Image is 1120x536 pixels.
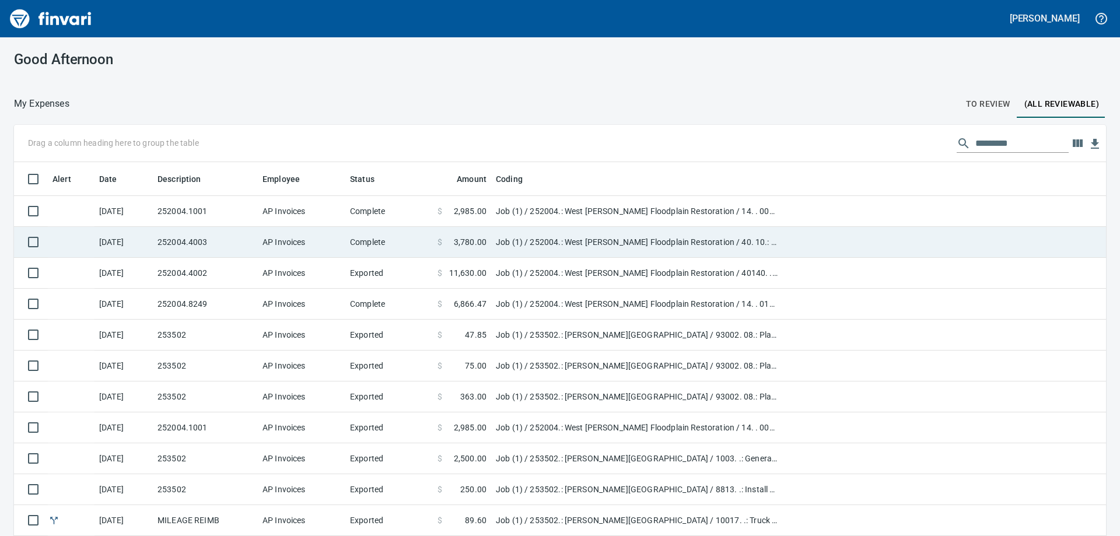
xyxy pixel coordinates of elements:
td: [DATE] [94,258,153,289]
td: 253502 [153,443,258,474]
td: [DATE] [94,351,153,381]
span: Amount [457,172,487,186]
span: $ [437,267,442,279]
td: AP Invoices [258,381,345,412]
span: $ [437,236,442,248]
span: 2,985.00 [454,205,487,217]
td: Job (1) / 252004.: West [PERSON_NAME] Floodplain Restoration / 14. . 012: Added 5 Pier Logs / 5: ... [491,289,783,320]
td: AP Invoices [258,443,345,474]
td: [DATE] [94,443,153,474]
td: 252004.1001 [153,412,258,443]
td: 253502 [153,320,258,351]
span: To Review [966,97,1010,111]
td: AP Invoices [258,258,345,289]
td: Exported [345,412,433,443]
span: $ [437,391,442,402]
span: Alert [52,172,71,186]
h5: [PERSON_NAME] [1010,12,1080,24]
span: $ [437,329,442,341]
span: Coding [496,172,538,186]
td: 252004.4002 [153,258,258,289]
span: Status [350,172,390,186]
td: Complete [345,227,433,258]
td: [DATE] [94,227,153,258]
td: AP Invoices [258,474,345,505]
td: 252004.8249 [153,289,258,320]
span: 6,866.47 [454,298,487,310]
nav: breadcrumb [14,97,69,111]
button: Download table [1086,135,1104,153]
button: [PERSON_NAME] [1007,9,1083,27]
td: Exported [345,505,433,536]
td: [DATE] [94,474,153,505]
td: Exported [345,381,433,412]
td: AP Invoices [258,196,345,227]
span: Description [157,172,216,186]
p: My Expenses [14,97,69,111]
span: $ [437,298,442,310]
td: Exported [345,351,433,381]
span: Status [350,172,374,186]
span: 363.00 [460,391,487,402]
td: Exported [345,474,433,505]
img: Finvari [7,5,94,33]
td: [DATE] [94,505,153,536]
span: $ [437,360,442,372]
td: Exported [345,258,433,289]
td: AP Invoices [258,505,345,536]
td: 253502 [153,351,258,381]
td: AP Invoices [258,320,345,351]
td: Job (1) / 252004.: West [PERSON_NAME] Floodplain Restoration / 14. . 004: Security Guard / 4: Sub... [491,196,783,227]
td: [DATE] [94,320,153,351]
td: [DATE] [94,289,153,320]
span: Date [99,172,117,186]
span: Employee [262,172,315,186]
td: [DATE] [94,196,153,227]
td: 252004.4003 [153,227,258,258]
td: Exported [345,320,433,351]
span: Amount [442,172,487,186]
span: $ [437,422,442,433]
td: Job (1) / 252004.: West [PERSON_NAME] Floodplain Restoration / 14. . 004: Security Guard / 4: Sub... [491,412,783,443]
td: Complete [345,196,433,227]
td: Job (1) / 253502.: [PERSON_NAME][GEOGRAPHIC_DATA] / 93002. 08.: Play Bridge Abutment Complete / 3... [491,381,783,412]
button: Choose columns to display [1069,135,1086,152]
span: $ [437,205,442,217]
td: AP Invoices [258,227,345,258]
span: 2,500.00 [454,453,487,464]
span: Split transaction [48,516,60,524]
span: 47.85 [465,329,487,341]
span: $ [437,514,442,526]
td: 252004.1001 [153,196,258,227]
td: [DATE] [94,381,153,412]
td: Job (1) / 253502.: [PERSON_NAME][GEOGRAPHIC_DATA] / 8813. .: Install Wood Turf Nailer / 3: Material [491,474,783,505]
span: Alert [52,172,86,186]
span: 250.00 [460,484,487,495]
span: Description [157,172,201,186]
h3: Good Afternoon [14,51,359,68]
span: Employee [262,172,300,186]
p: Drag a column heading here to group the table [28,137,199,149]
td: 253502 [153,381,258,412]
td: Job (1) / 253502.: [PERSON_NAME][GEOGRAPHIC_DATA] / 93002. 08.: Play Bridge Abutment Complete / 3... [491,320,783,351]
span: $ [437,484,442,495]
span: Date [99,172,132,186]
td: Complete [345,289,433,320]
span: 2,985.00 [454,422,487,433]
td: AP Invoices [258,412,345,443]
span: Coding [496,172,523,186]
span: 75.00 [465,360,487,372]
span: 89.60 [465,514,487,526]
td: Job (1) / 253502.: [PERSON_NAME][GEOGRAPHIC_DATA] / 1003. .: General Requirements / 5: Other [491,443,783,474]
td: Exported [345,443,433,474]
td: [DATE] [94,412,153,443]
td: AP Invoices [258,289,345,320]
span: $ [437,453,442,464]
span: (All Reviewable) [1024,97,1099,111]
td: Job (1) / 252004.: West [PERSON_NAME] Floodplain Restoration / 40140. .: Construction Survey - SU... [491,258,783,289]
td: MILEAGE REIMB [153,505,258,536]
td: AP Invoices [258,351,345,381]
td: 253502 [153,474,258,505]
td: Job (1) / 252004.: West [PERSON_NAME] Floodplain Restoration / 40. 10.: Garbage Cleanup and Remov... [491,227,783,258]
